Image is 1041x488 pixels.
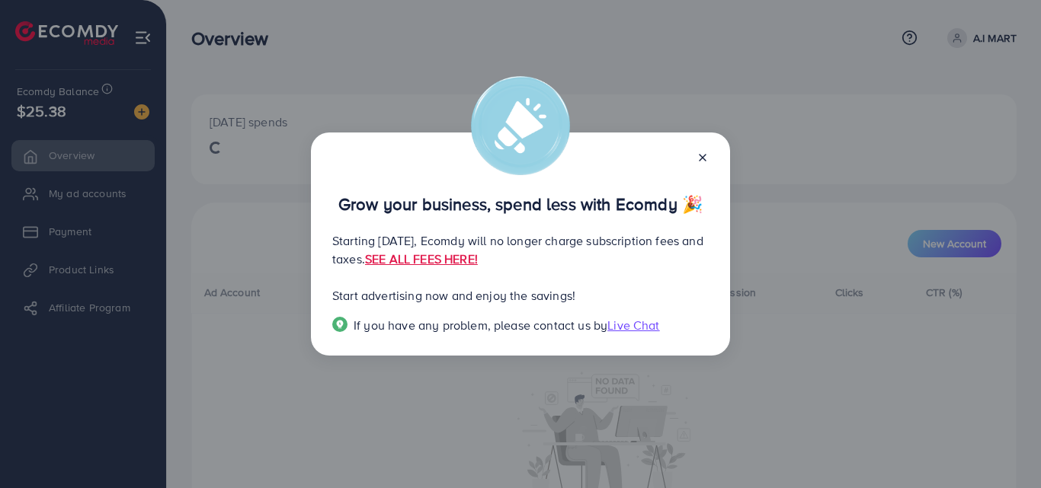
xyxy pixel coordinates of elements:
p: Grow your business, spend less with Ecomdy 🎉 [332,195,709,213]
img: alert [471,76,570,175]
p: Starting [DATE], Ecomdy will no longer charge subscription fees and taxes. [332,231,709,268]
p: Start advertising now and enjoy the savings! [332,286,709,305]
span: If you have any problem, please contact us by [354,317,607,333]
img: Popup guide [332,317,348,332]
span: Live Chat [607,317,659,333]
a: SEE ALL FEES HERE! [365,250,478,267]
